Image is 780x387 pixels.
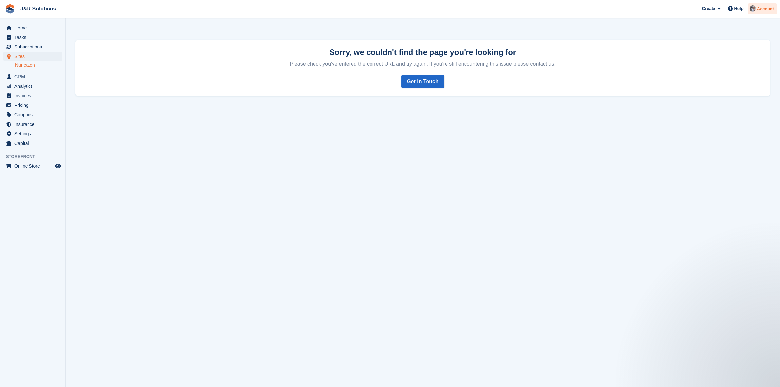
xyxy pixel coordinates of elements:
span: Settings [14,129,54,138]
a: Nuneaton [15,62,62,68]
a: menu [3,162,62,171]
a: menu [3,139,62,148]
span: Home [14,23,54,32]
a: menu [3,120,62,129]
a: Get in Touch [401,75,444,88]
img: stora-icon-8386f47178a22dfd0bd8f6a31ec36ba5ce8667c1dd55bd0f319d3a0aa187defe.svg [5,4,15,14]
span: Sites [14,52,54,61]
a: menu [3,129,62,138]
a: menu [3,72,62,81]
img: Steve Revell [750,5,756,12]
span: Storefront [6,153,65,160]
a: menu [3,82,62,91]
p: Please check you've entered the correct URL and try again. If you're still encountering this issu... [83,58,762,67]
span: Subscriptions [14,42,54,51]
span: Pricing [14,101,54,110]
a: menu [3,52,62,61]
span: Invoices [14,91,54,100]
span: Account [757,6,774,12]
a: menu [3,42,62,51]
a: menu [3,33,62,42]
span: Insurance [14,120,54,129]
span: Capital [14,139,54,148]
span: Help [734,5,744,12]
a: menu [3,91,62,100]
h2: Sorry, we couldn't find the page you're looking for [83,48,762,57]
span: CRM [14,72,54,81]
span: Create [702,5,715,12]
a: menu [3,110,62,119]
span: Online Store [14,162,54,171]
span: Tasks [14,33,54,42]
a: menu [3,23,62,32]
a: J&R Solutions [18,3,59,14]
span: Coupons [14,110,54,119]
a: menu [3,101,62,110]
span: Analytics [14,82,54,91]
a: Preview store [54,162,62,170]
